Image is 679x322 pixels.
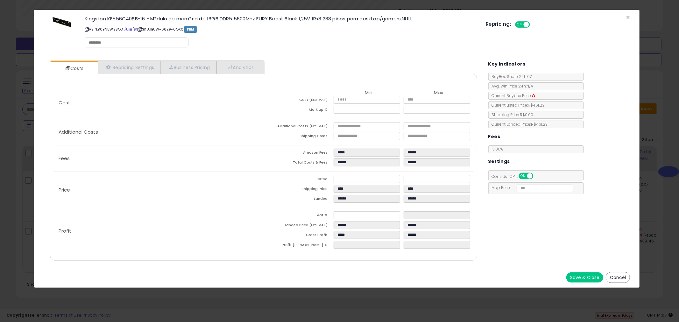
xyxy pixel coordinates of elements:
[161,61,216,74] a: Business Pricing
[264,122,334,132] td: Additional Costs (Exc. VAT)
[98,61,161,74] a: Repricing Settings
[53,228,264,234] p: Profit
[85,24,476,34] p: ASIN: B09N5WSSQD | SKU: 1BUW-66Z9-6OXX
[264,132,334,142] td: Shipping Costs
[489,102,545,108] span: Current Listed Price: R$461.23
[488,60,526,68] h5: Key Indicators
[489,185,574,190] span: Map Price:
[488,133,500,141] h5: Fees
[264,158,334,168] td: Total Costs & Fees
[50,62,97,75] a: Costs
[488,157,510,165] h5: Settings
[264,231,334,241] td: Gross Profit
[133,27,137,32] a: Your listing only
[489,93,536,98] span: Current Buybox Price:
[53,129,264,135] p: Additional Costs
[516,22,524,27] span: ON
[486,22,511,27] h5: Repricing:
[334,90,404,96] th: Min
[489,112,534,117] span: Shipping Price: R$0.00
[264,221,334,231] td: Landed Price (Exc. VAT)
[52,16,71,28] img: 31YDFPU+FyL._SL60_.jpg
[53,100,264,105] p: Cost
[489,174,542,179] span: Consider CPT:
[264,149,334,158] td: Amazon Fees
[519,173,527,179] span: ON
[129,27,132,32] a: All offer listings
[85,16,476,21] h3: Kingston KF556C40BB-16 - M?dulo de mem?ria de 16GB DDR5 5600Mhz FURY Beast Black 1,25V 1Rx8 288 p...
[532,173,542,179] span: OFF
[489,83,534,89] span: Avg. Win Price 24h: N/A
[532,94,536,98] i: Suppressed Buy Box
[264,175,334,185] td: Listed
[216,61,264,74] a: Analytics
[53,156,264,161] p: Fees
[626,13,630,22] span: ×
[404,90,474,96] th: Max
[489,74,533,79] span: BuyBox Share 24h: 0%
[264,106,334,115] td: Mark up %
[489,122,548,127] span: Current Landed Price: R$461.23
[264,96,334,106] td: Cost (Exc. VAT)
[566,272,603,283] button: Save & Close
[124,27,128,32] a: BuyBox page
[264,241,334,251] td: Profit [PERSON_NAME] %
[184,26,197,33] span: FBM
[492,146,503,152] span: 13.00 %
[264,195,334,205] td: Landed
[53,187,264,192] p: Price
[529,22,539,27] span: OFF
[606,272,630,283] button: Cancel
[264,211,334,221] td: Vat %
[264,185,334,195] td: Shipping Price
